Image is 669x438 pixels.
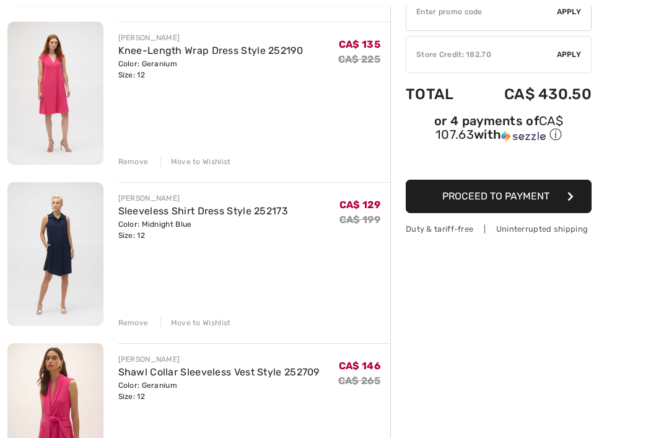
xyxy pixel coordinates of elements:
[339,360,380,372] span: CA$ 146
[339,38,380,50] span: CA$ 135
[501,131,546,142] img: Sezzle
[435,113,563,142] span: CA$ 107.63
[339,214,380,226] s: CA$ 199
[118,32,304,43] div: [PERSON_NAME]
[160,156,231,167] div: Move to Wishlist
[118,317,149,328] div: Remove
[406,147,592,175] iframe: PayPal-paypal
[7,22,103,165] img: Knee-Length Wrap Dress Style 252190
[406,49,557,60] div: Store Credit: 182.70
[338,375,380,387] s: CA$ 265
[557,49,582,60] span: Apply
[118,58,304,81] div: Color: Geranium Size: 12
[406,115,592,147] div: or 4 payments ofCA$ 107.63withSezzle Click to learn more about Sezzle
[557,6,582,17] span: Apply
[339,199,380,211] span: CA$ 129
[406,180,592,213] button: Proceed to Payment
[160,317,231,328] div: Move to Wishlist
[118,205,289,217] a: Sleeveless Shirt Dress Style 252173
[118,45,304,56] a: Knee-Length Wrap Dress Style 252190
[118,193,289,204] div: [PERSON_NAME]
[118,219,289,241] div: Color: Midnight Blue Size: 12
[406,223,592,235] div: Duty & tariff-free | Uninterrupted shipping
[118,354,320,365] div: [PERSON_NAME]
[471,73,592,115] td: CA$ 430.50
[406,115,592,143] div: or 4 payments of with
[442,190,549,202] span: Proceed to Payment
[338,53,380,65] s: CA$ 225
[118,380,320,402] div: Color: Geranium Size: 12
[118,156,149,167] div: Remove
[118,366,320,378] a: Shawl Collar Sleeveless Vest Style 252709
[406,73,471,115] td: Total
[7,182,103,325] img: Sleeveless Shirt Dress Style 252173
